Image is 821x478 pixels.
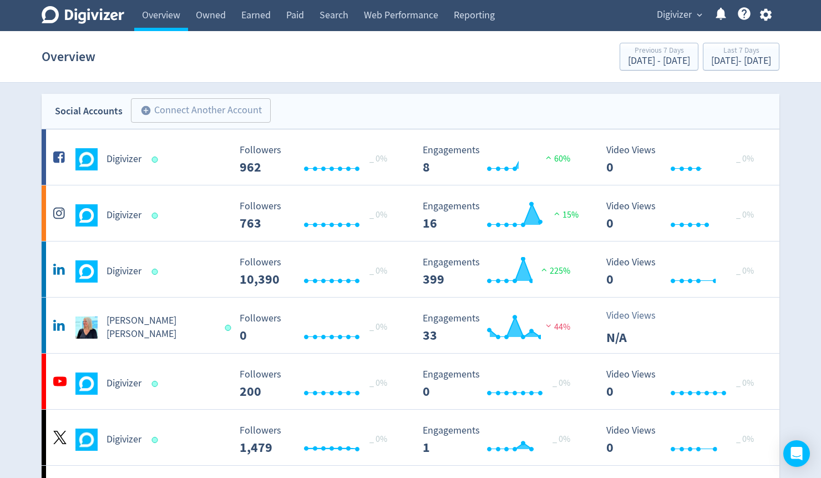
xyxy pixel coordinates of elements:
[42,354,779,409] a: Digivizer undefinedDigivizer Followers --- _ 0% Followers 200 Engagements 0 Engagements 0 _ 0% Vi...
[369,378,387,389] span: _ 0%
[75,148,98,170] img: Digivizer undefined
[107,433,141,446] h5: Digivizer
[75,373,98,395] img: Digivizer undefined
[369,209,387,220] span: _ 0%
[543,321,570,333] span: 44%
[75,260,98,283] img: Digivizer undefined
[75,204,98,227] img: Digivizer undefined
[736,378,754,389] span: _ 0%
[703,43,779,71] button: Last 7 Days[DATE]- [DATE]
[601,257,767,286] svg: Video Views 0
[140,105,151,116] span: add_circle
[417,369,584,399] svg: Engagements 0
[653,6,705,24] button: Digivizer
[417,257,584,286] svg: Engagements 399
[551,209,562,218] img: positive-performance.svg
[620,43,698,71] button: Previous 7 Days[DATE] - [DATE]
[42,298,779,353] a: Emma Lo Russo undefined[PERSON_NAME] [PERSON_NAME] Followers --- _ 0% Followers 0 Engagements 33 ...
[42,129,779,185] a: Digivizer undefinedDigivizer Followers --- _ 0% Followers 962 Engagements 8 Engagements 8 60% Vid...
[553,434,570,445] span: _ 0%
[543,153,570,164] span: 60%
[543,153,554,162] img: positive-performance.svg
[107,153,141,166] h5: Digivizer
[369,265,387,276] span: _ 0%
[539,265,550,274] img: positive-performance.svg
[234,201,401,230] svg: Followers ---
[695,10,705,20] span: expand_more
[736,434,754,445] span: _ 0%
[234,313,401,343] svg: Followers ---
[369,321,387,333] span: _ 0%
[417,313,584,343] svg: Engagements 33
[417,145,584,174] svg: Engagements 8
[107,209,141,222] h5: Digivizer
[75,316,98,339] img: Emma Lo Russo undefined
[42,410,779,465] a: Digivizer undefinedDigivizer Followers --- _ 0% Followers 1,479 Engagements 1 Engagements 1 _ 0% ...
[711,47,771,56] div: Last 7 Days
[657,6,692,24] span: Digivizer
[107,265,141,278] h5: Digivizer
[553,378,570,389] span: _ 0%
[601,201,767,230] svg: Video Views 0
[152,381,161,387] span: Data last synced: 15 Aug 2025, 3:02pm (AEST)
[606,328,670,348] p: N/A
[42,241,779,297] a: Digivizer undefinedDigivizer Followers --- _ 0% Followers 10,390 Engagements 399 Engagements 399 ...
[234,425,401,455] svg: Followers ---
[628,47,690,56] div: Previous 7 Days
[152,269,161,275] span: Data last synced: 14 Aug 2025, 11:01pm (AEST)
[55,103,123,119] div: Social Accounts
[369,153,387,164] span: _ 0%
[539,265,570,276] span: 225%
[736,153,754,164] span: _ 0%
[606,308,670,323] p: Video Views
[628,56,690,66] div: [DATE] - [DATE]
[417,425,584,455] svg: Engagements 1
[123,100,271,123] a: Connect Another Account
[369,434,387,445] span: _ 0%
[551,209,579,220] span: 15%
[107,314,215,341] h5: [PERSON_NAME] [PERSON_NAME]
[601,425,767,455] svg: Video Views 0
[417,201,584,230] svg: Engagements 16
[234,145,401,174] svg: Followers ---
[234,369,401,399] svg: Followers ---
[783,440,810,467] div: Open Intercom Messenger
[225,325,234,331] span: Data last synced: 14 Aug 2025, 11:01pm (AEST)
[152,157,161,163] span: Data last synced: 15 Aug 2025, 7:02am (AEST)
[152,213,161,219] span: Data last synced: 15 Aug 2025, 1:02am (AEST)
[131,98,271,123] button: Connect Another Account
[42,185,779,241] a: Digivizer undefinedDigivizer Followers --- _ 0% Followers 763 Engagements 16 Engagements 16 15% V...
[152,437,161,443] span: Data last synced: 15 Aug 2025, 12:02am (AEST)
[543,321,554,330] img: negative-performance.svg
[234,257,401,286] svg: Followers ---
[736,209,754,220] span: _ 0%
[601,145,767,174] svg: Video Views 0
[736,265,754,276] span: _ 0%
[75,429,98,451] img: Digivizer undefined
[42,39,95,74] h1: Overview
[711,56,771,66] div: [DATE] - [DATE]
[107,377,141,390] h5: Digivizer
[601,369,767,399] svg: Video Views 0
